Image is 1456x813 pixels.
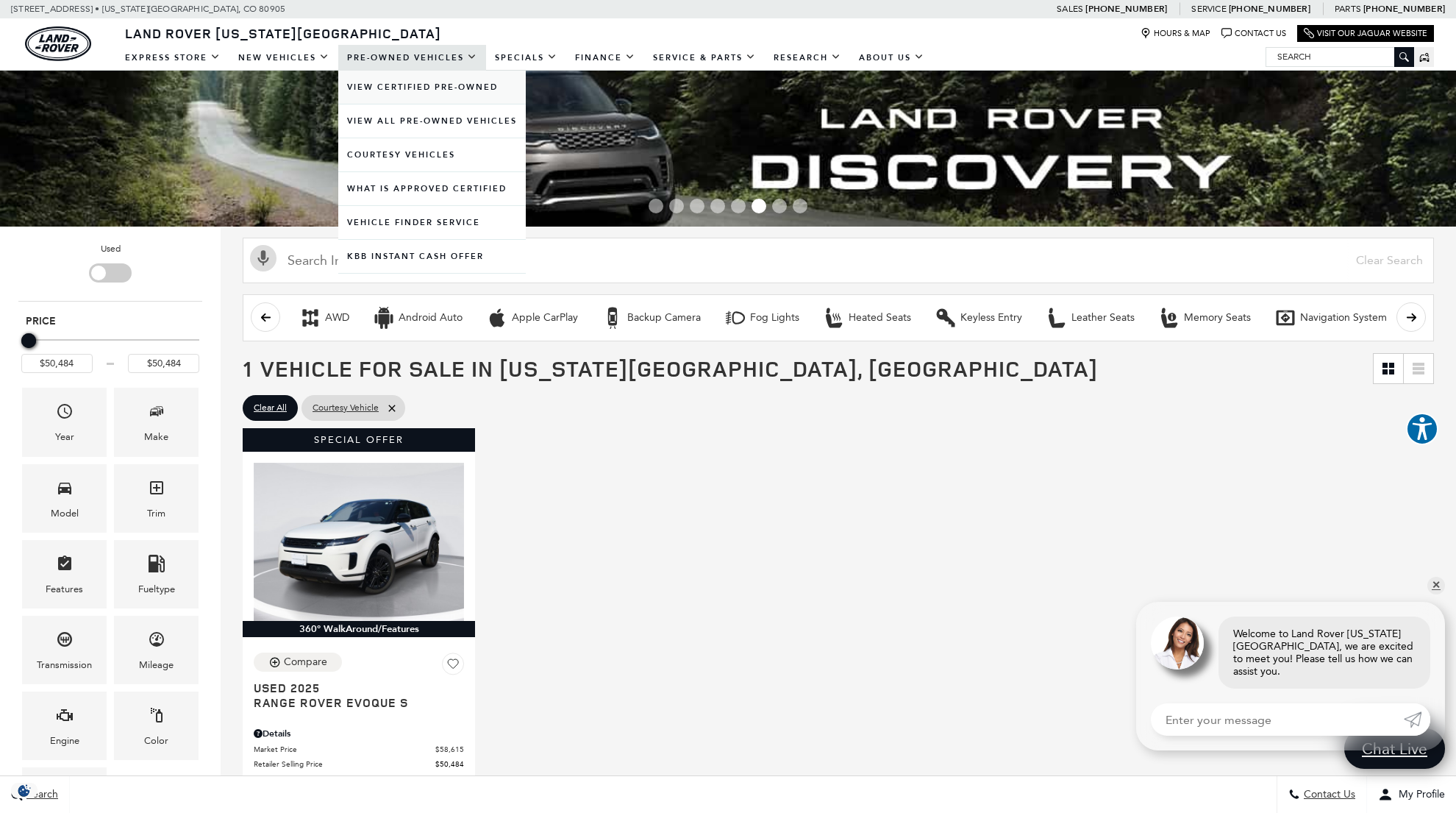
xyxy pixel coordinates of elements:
[442,653,464,681] button: Save Vehicle
[960,311,1022,324] div: Keyless Entry
[254,744,435,755] span: Market Price
[1229,3,1310,15] a: [PHONE_NUMBER]
[116,45,933,71] nav: Main Navigation
[21,333,36,348] div: Maximum Price
[765,45,850,71] a: Research
[254,463,464,621] img: 2025 Land Rover Range Rover Evoque S
[50,733,79,749] div: Engine
[1396,302,1426,332] button: scroll right
[254,681,453,695] span: Used 2025
[37,657,92,673] div: Transmission
[1266,302,1395,333] button: Navigation SystemNavigation System
[1071,311,1135,324] div: Leather Seats
[148,475,165,505] span: Trim
[114,464,199,533] div: TrimTrim
[1393,789,1445,801] span: My Profile
[254,695,453,710] span: Range Rover Evoque S
[512,311,578,324] div: Apple CarPlay
[1363,3,1445,15] a: [PHONE_NUMBER]
[7,783,41,798] img: Opt-Out Icon
[627,311,701,324] div: Backup Camera
[1274,307,1296,329] div: Navigation System
[823,307,845,329] div: Heated Seats
[25,26,91,61] img: Land Rover
[56,627,74,657] span: Transmission
[1151,617,1204,670] img: Agent profile photo
[338,45,486,71] a: Pre-Owned Vehicles
[22,540,107,608] div: FeaturesFeatures
[148,703,165,733] span: Color
[116,24,450,42] a: Land Rover [US_STATE][GEOGRAPHIC_DATA]
[114,616,199,684] div: MileageMileage
[114,540,199,608] div: FueltypeFueltype
[55,429,74,445] div: Year
[147,505,165,522] div: Trim
[243,621,475,637] div: 360° WalkAround/Features
[284,656,327,669] div: Compare
[11,4,285,14] a: [STREET_ADDRESS] • [US_STATE][GEOGRAPHIC_DATA], CO 80905
[690,199,704,213] span: Go to slide 3
[338,206,526,239] a: Vehicle Finder Service
[22,692,107,760] div: EngineEngine
[26,315,195,328] h5: Price
[566,45,644,71] a: Finance
[1057,4,1083,14] span: Sales
[1046,307,1068,329] div: Leather Seats
[254,399,287,417] span: Clear All
[22,388,107,456] div: YearYear
[1406,413,1438,448] aside: Accessibility Help Desk
[593,302,709,333] button: Backup CameraBackup Camera
[1266,48,1413,65] input: Search
[338,240,526,273] a: KBB Instant Cash Offer
[669,199,684,213] span: Go to slide 2
[1374,354,1403,383] a: Grid View
[1304,28,1427,39] a: Visit Our Jaguar Website
[125,24,441,42] span: Land Rover [US_STATE][GEOGRAPHIC_DATA]
[1367,776,1456,813] button: Open user profile menu
[716,302,807,333] button: Fog LightsFog Lights
[144,429,168,445] div: Make
[750,311,799,324] div: Fog Lights
[731,199,746,213] span: Go to slide 5
[7,783,41,798] section: Click to Open Cookie Consent Modal
[1300,789,1355,801] span: Contact Us
[229,45,338,71] a: New Vehicles
[114,692,199,760] div: ColorColor
[1300,311,1387,324] div: Navigation System
[1406,413,1438,445] button: Explore your accessibility options
[56,551,74,581] span: Features
[22,464,107,533] div: ModelModel
[128,354,199,373] input: Maximum
[254,681,464,710] a: Used 2025Range Rover Evoque S
[21,328,199,373] div: Price
[148,399,165,429] span: Make
[478,302,586,333] button: Apple CarPlayApple CarPlay
[243,238,1434,283] input: Search Inventory
[1191,4,1226,14] span: Service
[649,199,663,213] span: Go to slide 1
[373,307,395,329] div: Android Auto
[935,307,957,329] div: Keyless Entry
[22,616,107,684] div: TransmissionTransmission
[399,311,463,324] div: Android Auto
[139,657,174,673] div: Mileage
[254,744,464,755] a: Market Price $58,615
[138,581,175,597] div: Fueltype
[148,551,165,581] span: Fueltype
[365,302,471,333] button: Android AutoAndroid Auto
[46,581,83,597] div: Features
[18,241,202,301] div: Filter by Vehicle Type
[251,302,280,332] button: scroll left
[338,138,526,171] a: Courtesy Vehicles
[254,759,435,770] span: Retailer Selling Price
[254,759,464,770] a: Retailer Selling Price $50,484
[116,45,229,71] a: EXPRESS STORE
[435,744,464,755] span: $58,615
[291,302,357,333] button: AWDAWD
[602,307,624,329] div: Backup Camera
[25,26,91,61] a: land-rover
[1158,307,1180,329] div: Memory Seats
[849,311,911,324] div: Heated Seats
[313,399,379,417] span: Courtesy Vehicle
[56,399,74,429] span: Year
